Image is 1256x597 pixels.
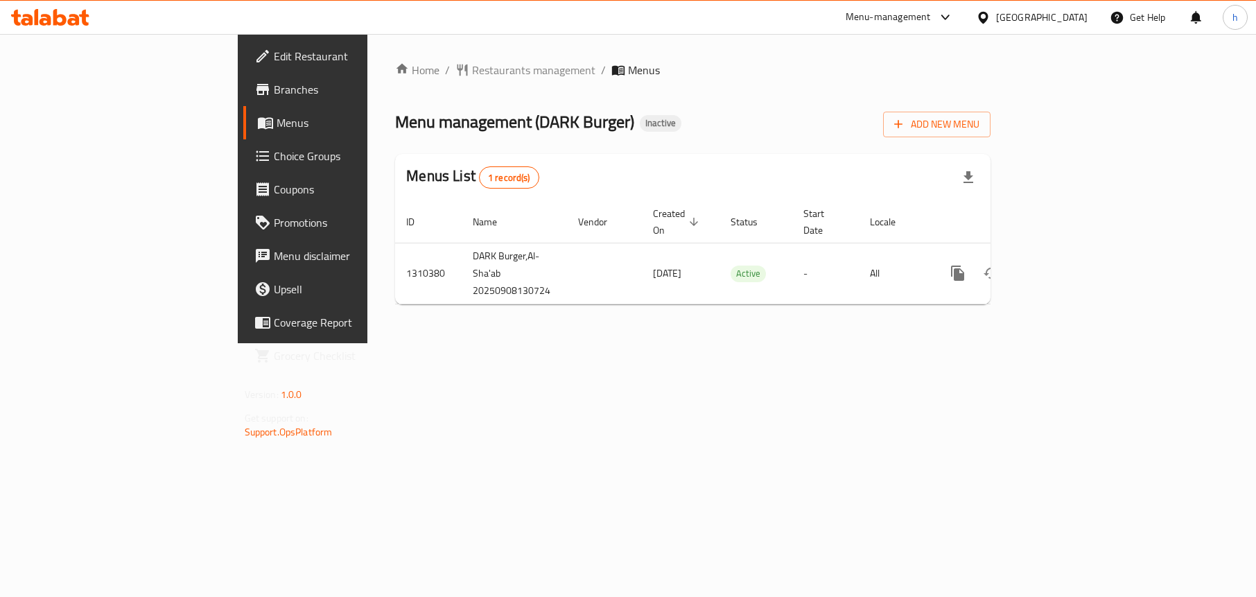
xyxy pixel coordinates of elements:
[803,205,842,239] span: Start Date
[274,148,437,164] span: Choice Groups
[277,114,437,131] span: Menus
[653,205,703,239] span: Created On
[395,201,1085,304] table: enhanced table
[731,266,766,282] span: Active
[274,214,437,231] span: Promotions
[274,281,437,297] span: Upsell
[243,40,448,73] a: Edit Restaurant
[243,272,448,306] a: Upsell
[274,181,437,198] span: Coupons
[243,106,448,139] a: Menus
[274,81,437,98] span: Branches
[653,264,681,282] span: [DATE]
[395,106,634,137] span: Menu management ( DARK Burger )
[243,239,448,272] a: Menu disclaimer
[640,117,681,129] span: Inactive
[628,62,660,78] span: Menus
[243,139,448,173] a: Choice Groups
[601,62,606,78] li: /
[731,266,766,282] div: Active
[281,386,302,404] span: 1.0.0
[445,62,450,78] li: /
[243,206,448,239] a: Promotions
[578,214,625,230] span: Vendor
[243,306,448,339] a: Coverage Report
[846,9,931,26] div: Menu-management
[243,173,448,206] a: Coupons
[274,248,437,264] span: Menu disclaimer
[395,62,991,78] nav: breadcrumb
[473,214,515,230] span: Name
[243,73,448,106] a: Branches
[245,423,333,441] a: Support.OpsPlatform
[975,257,1008,290] button: Change Status
[930,201,1085,243] th: Actions
[243,339,448,372] a: Grocery Checklist
[480,171,539,184] span: 1 record(s)
[792,243,859,304] td: -
[731,214,776,230] span: Status
[406,166,539,189] h2: Menus List
[1232,10,1238,25] span: h
[472,62,595,78] span: Restaurants management
[859,243,930,304] td: All
[640,115,681,132] div: Inactive
[274,48,437,64] span: Edit Restaurant
[455,62,595,78] a: Restaurants management
[406,214,433,230] span: ID
[462,243,567,304] td: DARK Burger,Al-Sha'ab 20250908130724
[894,116,979,133] span: Add New Menu
[996,10,1088,25] div: [GEOGRAPHIC_DATA]
[245,409,308,427] span: Get support on:
[952,161,985,194] div: Export file
[245,386,279,404] span: Version:
[883,112,991,137] button: Add New Menu
[870,214,914,230] span: Locale
[274,314,437,331] span: Coverage Report
[941,257,975,290] button: more
[274,347,437,364] span: Grocery Checklist
[479,166,539,189] div: Total records count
